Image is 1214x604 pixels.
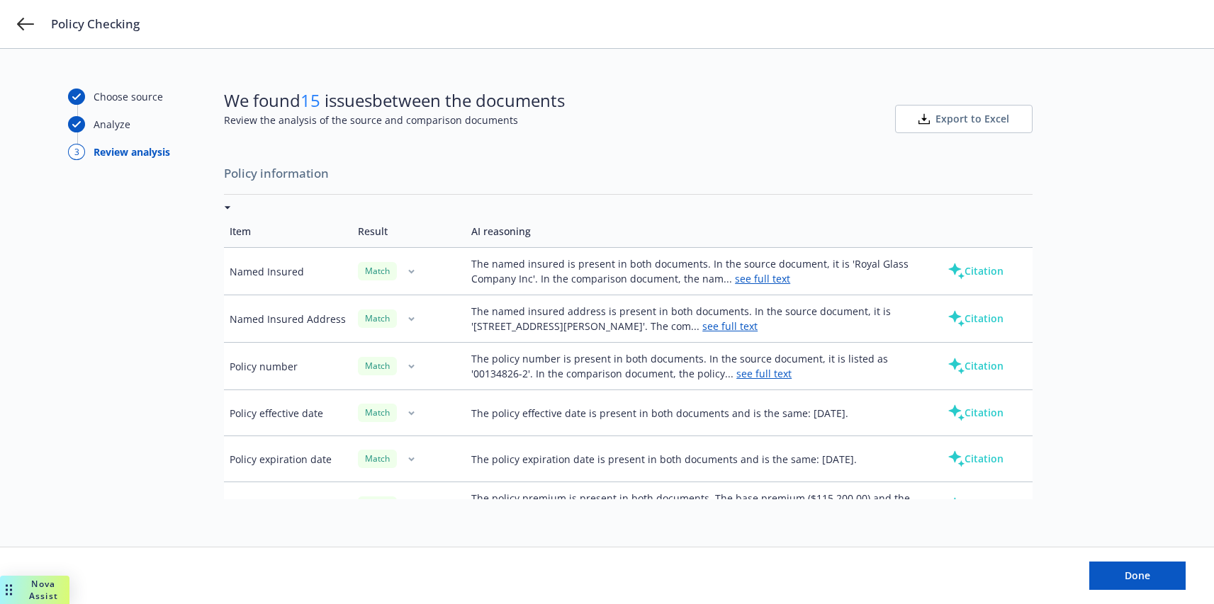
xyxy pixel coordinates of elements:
[925,491,1026,520] button: Citation
[358,309,397,327] div: Match
[224,436,352,482] td: Policy expiration date
[925,399,1026,427] button: Citation
[94,144,170,159] div: Review analysis
[466,482,919,530] td: The policy premium is present in both documents. The base premium ($115,200.00) and the total sho...
[224,215,352,248] td: Item
[935,112,1009,126] span: Export to Excel
[224,248,352,295] td: Named Insured
[358,262,397,280] div: Match
[358,357,397,375] div: Match
[466,295,919,343] td: The named insured address is present in both documents. In the source document, it is '[STREET_AD...
[358,496,397,514] div: Match
[925,445,1026,473] button: Citation
[925,257,1026,285] button: Citation
[466,390,919,436] td: The policy effective date is present in both documents and is the same: [DATE].
[51,16,140,33] span: Policy Checking
[224,159,1033,188] span: Policy information
[925,304,1026,333] button: Citation
[224,89,565,113] span: We found issues between the documents
[466,343,919,390] td: The policy number is present in both documents. In the source document, it is listed as '00134826...
[29,578,58,602] span: Nova Assist
[94,89,163,104] div: Choose source
[702,319,758,333] a: see full text
[736,367,792,380] a: see full text
[925,352,1026,380] button: Citation
[68,144,85,160] div: 3
[895,105,1033,133] button: Export to Excel
[466,436,919,482] td: The policy expiration date is present in both documents and is the same: [DATE].
[224,390,352,436] td: Policy effective date
[735,272,790,285] a: see full text
[224,343,352,390] td: Policy number
[358,404,397,421] div: Match
[224,482,352,530] td: Policy premium
[224,295,352,343] td: Named Insured Address
[466,248,919,295] td: The named insured is present in both documents. In the source document, it is 'Royal Glass Compan...
[94,117,130,132] div: Analyze
[358,450,397,467] div: Match
[352,215,466,248] td: Result
[300,89,320,112] span: 15
[1089,562,1186,590] button: Done
[466,215,919,248] td: AI reasoning
[1125,569,1150,582] span: Done
[224,113,565,127] span: Review the analysis of the source and comparison documents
